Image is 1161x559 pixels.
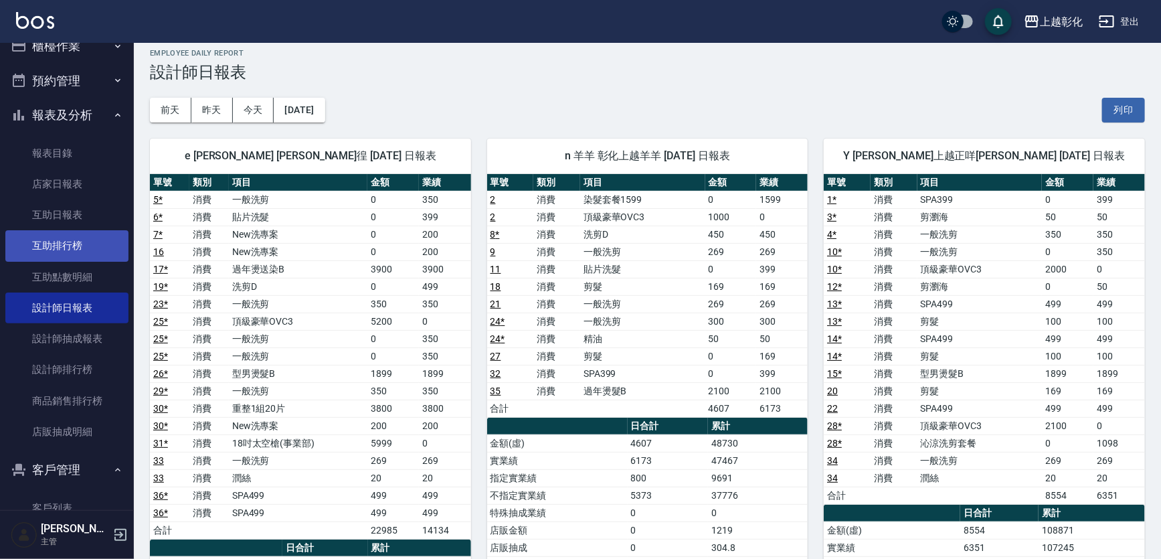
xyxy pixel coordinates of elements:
[580,174,705,191] th: 項目
[705,382,757,400] td: 2100
[229,278,367,295] td: 洗剪D
[189,278,229,295] td: 消費
[487,452,628,469] td: 實業績
[705,226,757,243] td: 450
[871,417,917,434] td: 消費
[708,504,808,522] td: 0
[533,347,580,365] td: 消費
[533,313,580,330] td: 消費
[1093,226,1145,243] td: 350
[1039,522,1145,539] td: 108871
[150,63,1145,82] h3: 設計師日報表
[917,278,1043,295] td: 剪瀏海
[189,208,229,226] td: 消費
[840,149,1129,163] span: Y [PERSON_NAME]上越正咩[PERSON_NAME] [DATE] 日報表
[5,262,128,293] a: 互助點數明細
[580,226,705,243] td: 洗剪D
[367,452,419,469] td: 269
[419,504,470,522] td: 499
[233,98,274,123] button: 今天
[487,522,628,539] td: 店販金額
[419,417,470,434] td: 200
[189,382,229,400] td: 消費
[871,469,917,487] td: 消費
[533,365,580,382] td: 消費
[1042,382,1093,400] td: 169
[1042,226,1093,243] td: 350
[487,487,628,504] td: 不指定實業績
[756,208,808,226] td: 0
[917,365,1043,382] td: 型男燙髮B
[580,365,705,382] td: SPA399
[708,469,808,487] td: 9691
[1042,313,1093,330] td: 100
[533,278,580,295] td: 消費
[756,226,808,243] td: 450
[1093,487,1145,504] td: 6351
[189,400,229,417] td: 消費
[960,505,1039,522] th: 日合計
[871,295,917,313] td: 消費
[419,347,470,365] td: 350
[628,469,709,487] td: 800
[5,293,128,323] a: 設計師日報表
[756,295,808,313] td: 269
[153,455,164,466] a: 33
[229,295,367,313] td: 一般洗剪
[533,174,580,191] th: 類別
[628,418,709,435] th: 日合計
[367,243,419,260] td: 0
[487,174,534,191] th: 單號
[871,452,917,469] td: 消費
[419,243,470,260] td: 200
[189,434,229,452] td: 消費
[419,522,470,539] td: 14134
[189,469,229,487] td: 消費
[1042,174,1093,191] th: 金額
[917,174,1043,191] th: 項目
[367,330,419,347] td: 0
[871,208,917,226] td: 消費
[917,313,1043,330] td: 剪髮
[1093,208,1145,226] td: 50
[41,522,109,536] h5: [PERSON_NAME]
[1042,417,1093,434] td: 2100
[708,487,808,504] td: 37776
[1042,452,1093,469] td: 269
[756,347,808,365] td: 169
[419,400,470,417] td: 3800
[705,208,757,226] td: 1000
[5,323,128,354] a: 設計師抽成報表
[628,434,709,452] td: 4607
[756,174,808,191] th: 業績
[756,313,808,330] td: 300
[756,260,808,278] td: 399
[1042,330,1093,347] td: 499
[5,493,128,524] a: 客戶列表
[756,382,808,400] td: 2100
[756,243,808,260] td: 269
[1042,487,1093,504] td: 8554
[1042,208,1093,226] td: 50
[824,539,960,556] td: 實業績
[229,434,367,452] td: 18吋太空槍(事業部)
[419,295,470,313] td: 350
[827,386,838,396] a: 20
[189,365,229,382] td: 消費
[917,452,1043,469] td: 一般洗剪
[871,365,917,382] td: 消費
[487,504,628,522] td: 特殊抽成業績
[419,278,470,295] td: 499
[871,382,917,400] td: 消費
[189,452,229,469] td: 消費
[917,330,1043,347] td: SPA499
[705,365,757,382] td: 0
[871,400,917,417] td: 消費
[487,400,534,417] td: 合計
[1042,278,1093,295] td: 0
[917,295,1043,313] td: SPA499
[229,174,367,191] th: 項目
[756,365,808,382] td: 399
[367,522,419,539] td: 22985
[871,226,917,243] td: 消費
